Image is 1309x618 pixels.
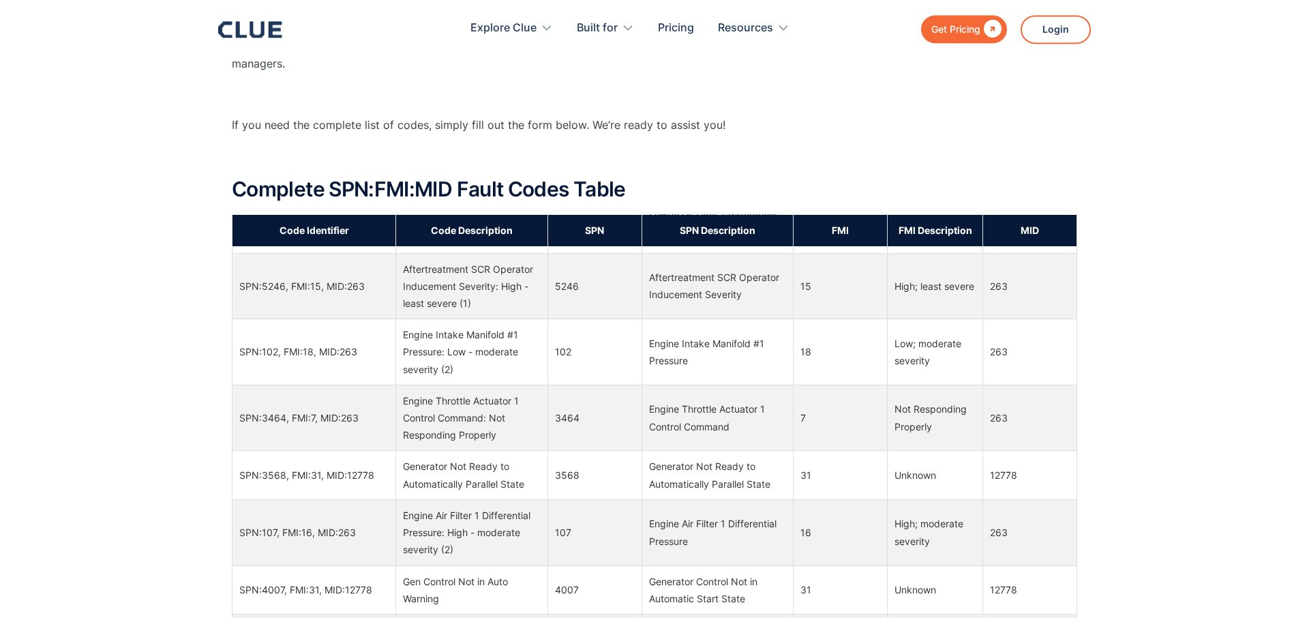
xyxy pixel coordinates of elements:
[403,573,540,607] div: Gen Control Not in Auto Warning
[658,7,694,50] a: Pricing
[232,86,1077,103] p: ‍
[718,7,789,50] div: Resources
[470,7,537,50] div: Explore Clue
[980,20,1002,38] div: 
[577,7,634,50] div: Built for
[982,451,1077,499] td: 12778
[794,385,888,451] td: 7
[894,278,976,295] div: High; least severe
[403,507,540,559] div: Engine Air Filter 1 Differential Pressure: High - moderate severity (2)
[649,335,786,369] div: Engine Intake Manifold #1 Pressure
[649,458,786,492] div: Generator Not Ready to Automatically Parallel State
[649,400,786,435] div: Engine Throttle Actuator 1 Control Command
[794,499,888,565] td: 16
[232,385,396,451] td: SPN:3464, FMI:7, MID:263
[577,7,618,50] div: Built for
[547,499,642,565] td: 107
[888,565,983,614] td: Unknown
[547,565,642,614] td: 4007
[403,392,540,444] div: Engine Throttle Actuator 1 Control Command: Not Responding Properly
[921,15,1007,43] a: Get Pricing
[931,20,980,38] div: Get Pricing
[470,7,553,50] div: Explore Clue
[232,178,1077,201] h2: Complete SPN:FMI:MID Fault Codes Table
[403,326,540,378] div: Engine Intake Manifold #1 Pressure: Low - moderate severity (2)
[232,319,396,385] td: SPN:102, FMI:18, MID:263
[794,451,888,499] td: 31
[982,385,1077,451] td: 263
[403,261,540,312] div: Aftertreatment SCR Operator Inducement Severity: High - least severe (1)
[403,458,540,492] div: Generator Not Ready to Automatically Parallel State
[794,214,888,246] th: FMI
[547,319,642,385] td: 102
[232,117,1077,134] p: If you need the complete list of codes, simply fill out the form below. We’re ready to assist you!
[649,573,786,607] div: Generator Control Not in Automatic Start State
[894,400,976,435] div: Not Responding Properly
[642,214,793,246] th: SPN Description
[888,214,983,246] th: FMI Description
[232,253,396,319] td: SPN:5246, FMI:15, MID:263
[547,253,642,319] td: 5246
[982,214,1077,246] th: MID
[232,147,1077,164] p: ‍
[794,319,888,385] td: 18
[718,7,773,50] div: Resources
[894,335,976,369] div: Low; moderate severity
[894,515,976,549] div: High; moderate severity
[982,253,1077,319] td: 263
[794,565,888,614] td: 31
[649,515,786,549] div: Engine Air Filter 1 Differential Pressure
[396,214,547,246] th: Code Description
[649,269,786,303] div: Aftertreatment SCR Operator Inducement Severity
[232,451,396,499] td: SPN:3568, FMI:31, MID:12778
[982,565,1077,614] td: 12778
[982,499,1077,565] td: 263
[547,385,642,451] td: 3464
[232,499,396,565] td: SPN:107, FMI:16, MID:263
[1021,15,1091,44] a: Login
[232,565,396,614] td: SPN:4007, FMI:31, MID:12778
[794,253,888,319] td: 15
[547,451,642,499] td: 3568
[982,319,1077,385] td: 263
[547,214,642,246] th: SPN
[232,214,396,246] th: Code Identifier
[888,451,983,499] td: Unknown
